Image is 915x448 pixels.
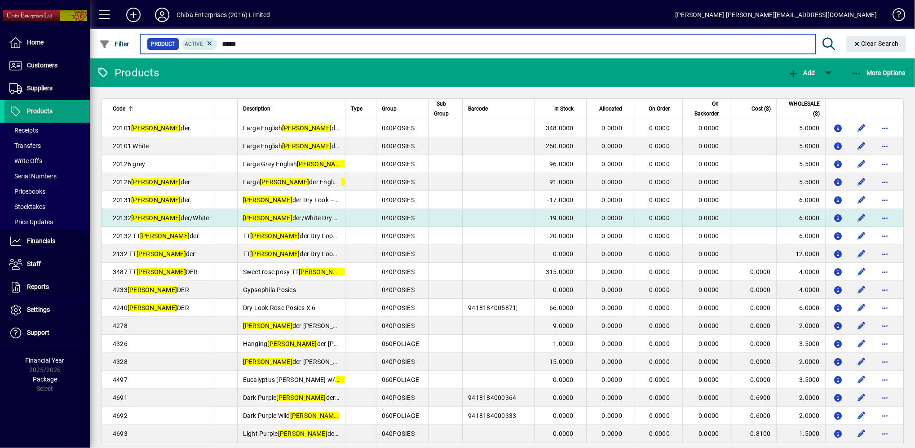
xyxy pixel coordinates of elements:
a: Financials [4,230,90,253]
span: Active [185,41,203,47]
td: 0.6000 [732,407,776,425]
td: 0.0000 [732,299,776,317]
td: 6.0000 [776,227,825,245]
div: On Order [641,104,678,114]
span: 0.0000 [602,394,623,401]
em: [PERSON_NAME] [243,358,292,365]
div: Group [382,104,423,114]
span: Financial Year [26,357,65,364]
em: [PERSON_NAME] [131,124,181,132]
span: 0.0000 [698,268,719,275]
span: 20101 White [113,142,149,150]
span: 0.0000 [553,376,574,383]
span: Dark Purple Wild der [PERSON_NAME] [243,412,400,419]
span: der [PERSON_NAME] [243,358,353,365]
a: Support [4,322,90,344]
em: [PERSON_NAME] [282,124,332,132]
span: 0.0000 [650,430,670,437]
td: 0.0000 [732,353,776,371]
td: 3.5000 [776,335,825,353]
button: More options [878,193,892,207]
a: Price Updates [4,214,90,230]
span: Sub Group [434,99,449,119]
span: Transfers [9,142,41,149]
span: TT der Dry Look – Dry Rose Posies X 12 [243,250,404,257]
td: 2.0000 [776,353,825,371]
span: 0.0000 [553,394,574,401]
span: 0.0000 [602,412,623,419]
span: 040POSIES [382,358,415,365]
span: 0.0000 [698,196,719,204]
span: Large der English der [PERSON_NAME] [243,178,451,186]
span: 0.0000 [698,232,719,240]
span: 4240 DER [113,304,189,311]
span: 4691 [113,394,128,401]
span: 0.0000 [650,214,670,222]
span: 040POSIES [382,214,415,222]
span: 0.0000 [698,178,719,186]
span: 040POSIES [382,286,415,293]
div: Code [113,104,209,114]
em: [PERSON_NAME] [128,286,177,293]
span: 0.0000 [650,358,670,365]
span: 15.0000 [549,358,574,365]
span: 0.0000 [650,412,670,419]
button: Edit [854,157,869,171]
span: 0.0000 [602,358,623,365]
button: More options [878,301,892,315]
span: Allocated [599,104,622,114]
button: More options [878,283,892,297]
span: 0.0000 [650,394,670,401]
span: 0.0000 [602,124,623,132]
span: 0.0000 [698,394,719,401]
a: Knowledge Base [886,2,904,31]
span: Cost ($) [751,104,771,114]
button: Edit [854,337,869,351]
button: More options [878,355,892,369]
span: 4328 [113,358,128,365]
button: More options [878,139,892,153]
button: Add [786,65,817,81]
button: More options [878,157,892,171]
span: 348.0000 [546,124,574,132]
span: 0.0000 [698,214,719,222]
span: 20132 TT der [113,232,199,240]
em: [PERSON_NAME] [341,178,390,186]
span: 4233 DER [113,286,189,293]
span: Home [27,39,44,46]
a: Serial Numbers [4,169,90,184]
button: More options [878,373,892,387]
span: 0.0000 [650,286,670,293]
a: Customers [4,54,90,77]
span: 0.0000 [602,160,623,168]
span: 0.0000 [602,268,623,275]
em: [PERSON_NAME] [128,304,177,311]
span: Product [151,40,175,49]
span: 315.0000 [546,268,574,275]
button: More options [878,121,892,135]
span: 0.0000 [698,142,719,150]
em: [PERSON_NAME] [140,232,190,240]
span: In Stock [554,104,574,114]
span: 4326 [113,340,128,347]
span: 0.0000 [602,322,623,329]
span: 040POSIES [382,196,415,204]
span: 0.0000 [650,340,670,347]
span: 040POSIES [382,268,415,275]
button: More Options [849,65,908,81]
span: 9418184000333 [468,412,516,419]
span: 4278 [113,322,128,329]
span: Receipts [9,127,38,134]
div: [PERSON_NAME] [PERSON_NAME][EMAIL_ADDRESS][DOMAIN_NAME] [675,8,877,22]
em: [PERSON_NAME] [131,214,181,222]
span: Add [788,69,815,76]
span: 0.0000 [602,376,623,383]
span: 9418184005871; [468,304,518,311]
span: 4497 [113,376,128,383]
span: 0.0000 [698,430,719,437]
div: On Backorder [688,99,727,119]
button: Edit [854,229,869,243]
a: Transfers [4,138,90,153]
span: 0.0000 [602,178,623,186]
button: Filter [97,36,132,52]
